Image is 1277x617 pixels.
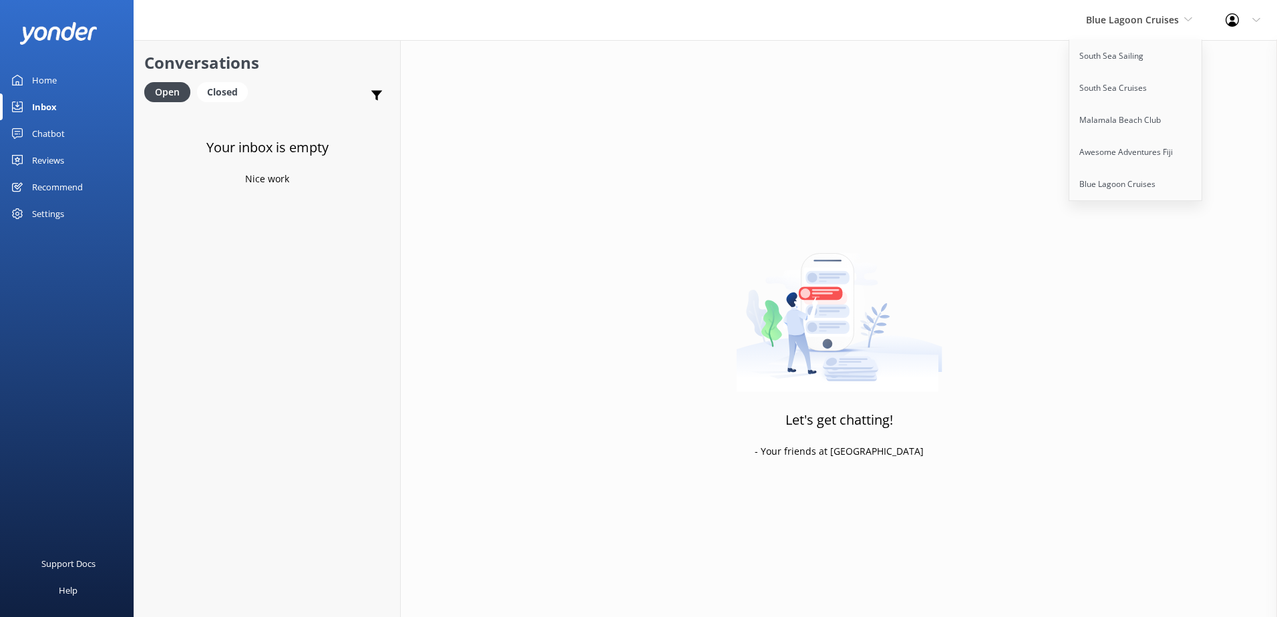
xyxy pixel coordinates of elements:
div: Chatbot [32,120,65,147]
span: Blue Lagoon Cruises [1086,13,1179,26]
div: Home [32,67,57,93]
img: artwork of a man stealing a conversation from at giant smartphone [736,225,942,392]
a: Malamala Beach Club [1069,104,1203,136]
div: Recommend [32,174,83,200]
a: Open [144,84,197,99]
div: Inbox [32,93,57,120]
a: Blue Lagoon Cruises [1069,168,1203,200]
div: Settings [32,200,64,227]
h2: Conversations [144,50,390,75]
div: Closed [197,82,248,102]
a: South Sea Sailing [1069,40,1203,72]
div: Open [144,82,190,102]
h3: Your inbox is empty [206,137,329,158]
a: Closed [197,84,254,99]
a: South Sea Cruises [1069,72,1203,104]
p: Nice work [245,172,289,186]
h3: Let's get chatting! [785,409,893,431]
div: Help [59,577,77,604]
div: Support Docs [41,550,96,577]
div: Reviews [32,147,64,174]
img: yonder-white-logo.png [20,22,97,44]
a: Awesome Adventures Fiji [1069,136,1203,168]
p: - Your friends at [GEOGRAPHIC_DATA] [755,444,924,459]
